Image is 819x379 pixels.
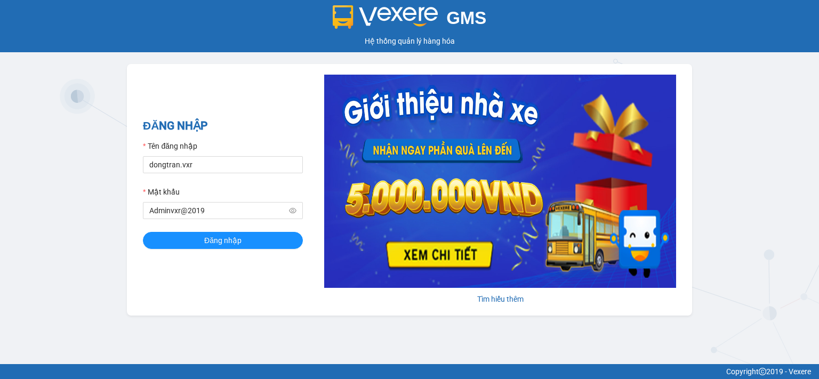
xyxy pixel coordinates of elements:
input: Tên đăng nhập [143,156,303,173]
button: Đăng nhập [143,232,303,249]
span: Đăng nhập [204,235,242,246]
img: logo 2 [333,5,438,29]
label: Tên đăng nhập [143,140,197,152]
div: Copyright 2019 - Vexere [8,366,811,377]
span: copyright [759,368,766,375]
h2: ĐĂNG NHẬP [143,117,303,135]
span: GMS [446,8,486,28]
img: banner-0 [324,75,676,288]
input: Mật khẩu [149,205,287,216]
a: GMS [333,16,487,25]
label: Mật khẩu [143,186,180,198]
div: Hệ thống quản lý hàng hóa [3,35,816,47]
div: Tìm hiểu thêm [324,293,676,305]
span: eye [289,207,296,214]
